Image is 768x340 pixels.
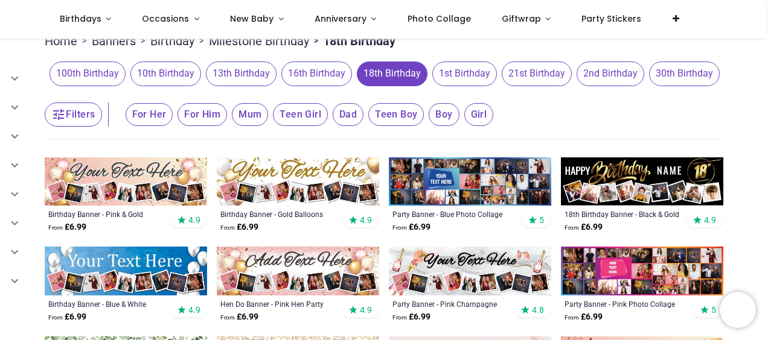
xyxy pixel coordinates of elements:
[217,247,379,295] img: Personalised Hen Do Banner - Pink Hen Party - 9 Photo Upload
[565,209,688,219] a: 18th Birthday Banner - Black & Gold
[150,33,194,49] a: Birthday
[217,157,379,206] img: Personalised Happy Birthday Banner - Gold Balloons - 9 Photo Upload
[408,13,471,25] span: Photo Collage
[309,33,395,49] li: 18th Birthday
[565,311,603,323] strong: £ 6.99
[497,61,572,86] button: 21st Birthday
[649,61,720,86] span: 30th Birthday
[539,215,544,225] span: 5
[389,247,551,295] img: Personalised Party Banner - Pink Champagne - 9 Photo Upload & Custom Text
[50,61,126,86] span: 100th Birthday
[273,103,328,126] span: Teen Girl
[232,103,268,126] span: Mum
[392,209,516,219] a: Party Banner - Blue Photo Collage
[220,209,344,219] a: Birthday Banner - Gold Balloons
[230,13,274,25] span: New Baby
[360,215,372,225] span: 4.9
[142,13,189,25] span: Occasions
[206,61,277,86] span: 13th Birthday
[427,61,497,86] button: 1st Birthday
[432,61,497,86] span: 1st Birthday
[565,299,688,309] a: Party Banner - Pink Photo Collage
[77,35,92,47] span: >
[392,299,516,309] a: Party Banner - Pink Champagne
[45,61,126,86] button: 100th Birthday
[92,33,136,49] a: Banners
[711,304,716,315] span: 5
[220,314,235,321] span: From
[188,215,200,225] span: 4.9
[502,61,572,86] span: 21st Birthday
[220,299,344,309] a: Hen Do Banner - Pink Hen Party
[429,103,459,126] span: Boy
[281,61,352,86] span: 16th Birthday
[644,61,720,86] button: 30th Birthday
[130,61,201,86] span: 10th Birthday
[220,224,235,231] span: From
[277,61,352,86] button: 16th Birthday
[368,103,424,126] span: Teen Boy
[392,221,430,233] strong: £ 6.99
[209,33,309,49] a: Milestone Birthday
[502,13,541,25] span: Giftwrap
[45,33,77,49] a: Home
[333,103,363,126] span: Dad
[352,61,427,86] button: 18th Birthday
[581,13,641,25] span: Party Stickers
[357,61,427,86] span: 18th Birthday
[48,224,63,231] span: From
[194,35,209,47] span: >
[704,215,716,225] span: 4.9
[48,314,63,321] span: From
[126,61,201,86] button: 10th Birthday
[60,13,101,25] span: Birthdays
[315,13,366,25] span: Anniversary
[188,304,200,315] span: 4.9
[389,157,551,206] img: Personalised Party Banner - Blue Photo Collage - Custom Text & 30 Photo Upload
[48,221,86,233] strong: £ 6.99
[392,314,407,321] span: From
[201,61,277,86] button: 13th Birthday
[565,224,579,231] span: From
[220,221,258,233] strong: £ 6.99
[178,103,227,126] span: For Him
[309,35,323,47] span: >
[220,311,258,323] strong: £ 6.99
[48,299,172,309] a: Birthday Banner - Blue & White
[48,311,86,323] strong: £ 6.99
[45,247,207,295] img: Personalised Happy Birthday Banner - Blue & White - 9 Photo Upload
[577,61,644,86] span: 2nd Birthday
[45,157,207,206] img: Personalised Happy Birthday Banner - Pink & Gold Balloons - 9 Photo Upload
[464,103,494,126] span: Girl
[360,304,372,315] span: 4.9
[561,247,723,295] img: Personalised Party Banner - Pink Photo Collage - Add Text & 30 Photo Upload
[565,314,579,321] span: From
[392,311,430,323] strong: £ 6.99
[561,157,723,206] img: Personalised Happy 18th Birthday Banner - Black & Gold - Custom Name & 9 Photo Upload
[565,221,603,233] strong: £ 6.99
[392,224,407,231] span: From
[572,61,644,86] button: 2nd Birthday
[126,103,173,126] span: For Her
[45,102,101,127] button: Filters
[532,304,544,315] span: 4.8
[48,209,172,219] a: Birthday Banner - Pink & Gold Balloons
[136,35,150,47] span: >
[720,292,756,328] iframe: Brevo live chat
